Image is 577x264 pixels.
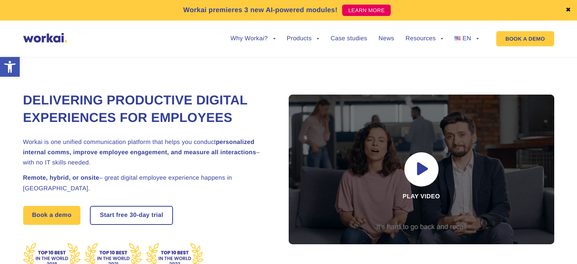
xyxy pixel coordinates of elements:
[23,173,270,193] h2: – great digital employee experience happens in [GEOGRAPHIC_DATA].
[23,175,99,181] strong: Remote, hybrid, or onsite
[23,206,81,225] a: Book a demo
[23,137,270,168] h2: Workai is one unified communication platform that helps you conduct – with no IT skills needed.
[230,36,275,42] a: Why Workai?
[330,36,367,42] a: Case studies
[566,7,571,13] a: ✖
[91,207,172,224] a: Start free30-daytrial
[183,5,338,15] p: Workai premieres 3 new AI-powered modules!
[496,31,554,46] a: BOOK A DEMO
[287,36,319,42] a: Products
[23,92,270,127] h1: Delivering Productive Digital Experiences for Employees
[130,212,150,218] i: 30-day
[342,5,391,16] a: LEARN MORE
[406,36,443,42] a: Resources
[379,36,394,42] a: News
[462,35,471,42] span: EN
[289,95,554,244] div: Play video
